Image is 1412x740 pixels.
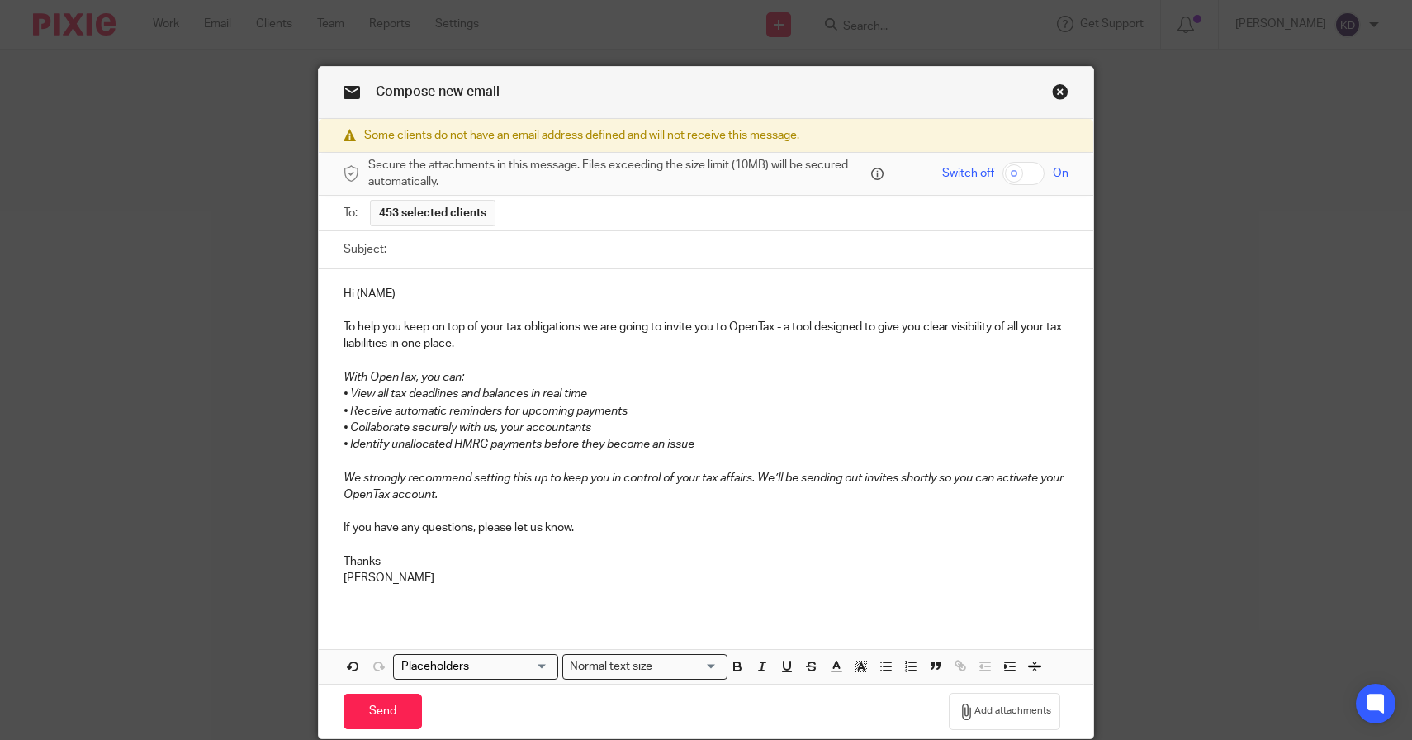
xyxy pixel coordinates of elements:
[566,658,656,676] span: Normal text size
[658,658,718,676] input: Search for option
[344,422,591,434] em: • Collaborate securely with us, your accountants
[1052,83,1068,106] a: Close this dialog window
[344,241,386,258] label: Subject:
[368,157,867,191] span: Secure the attachments in this message. Files exceeding the size limit (10MB) will be secured aut...
[344,519,1069,536] p: If you have any questions, please let us know.
[562,654,727,680] div: Search for option
[344,286,1069,302] p: Hi (NAME)
[1053,165,1068,182] span: On
[396,658,548,676] input: Search for option
[344,570,1069,586] p: [PERSON_NAME]
[344,472,1066,500] em: We strongly recommend setting this up to keep you in control of your tax affairs. We’ll be sendin...
[344,406,628,417] em: • Receive automatic reminders for upcoming payments
[344,205,362,221] label: To:
[344,388,587,400] em: • View all tax deadlines and balances in real time
[344,439,694,450] em: • Identify unallocated HMRC payments before they become an issue
[974,704,1051,718] span: Add attachments
[344,372,464,383] em: With OpenTax, you can:
[393,654,558,680] div: Placeholders
[379,205,486,221] span: 453 selected clients
[949,693,1060,730] button: Add attachments
[942,165,994,182] span: Switch off
[364,127,799,144] span: Some clients do not have an email address defined and will not receive this message.
[562,654,727,680] div: Text styles
[344,553,1069,570] p: Thanks
[376,85,500,98] span: Compose new email
[344,694,422,729] input: Send
[344,319,1069,353] p: To help you keep on top of your tax obligations we are going to invite you to OpenTax - a tool de...
[393,654,558,680] div: Search for option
